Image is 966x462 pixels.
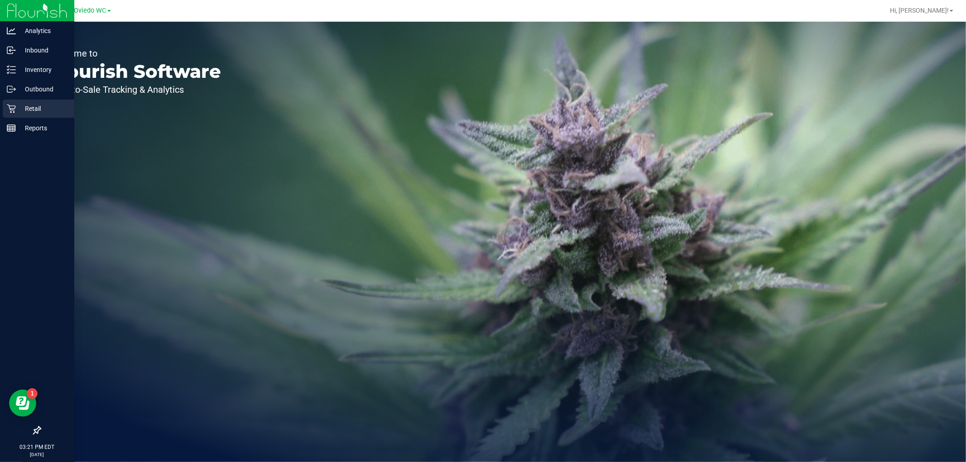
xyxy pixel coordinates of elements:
[4,451,70,458] p: [DATE]
[27,388,38,399] iframe: Resource center unread badge
[4,443,70,451] p: 03:21 PM EDT
[7,65,16,74] inline-svg: Inventory
[7,104,16,113] inline-svg: Retail
[16,45,70,56] p: Inbound
[9,390,36,417] iframe: Resource center
[74,7,106,14] span: Oviedo WC
[7,46,16,55] inline-svg: Inbound
[16,103,70,114] p: Retail
[49,49,221,58] p: Welcome to
[890,7,949,14] span: Hi, [PERSON_NAME]!
[16,123,70,133] p: Reports
[16,84,70,95] p: Outbound
[49,62,221,81] p: Flourish Software
[7,85,16,94] inline-svg: Outbound
[49,85,221,94] p: Seed-to-Sale Tracking & Analytics
[16,25,70,36] p: Analytics
[7,26,16,35] inline-svg: Analytics
[16,64,70,75] p: Inventory
[7,124,16,133] inline-svg: Reports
